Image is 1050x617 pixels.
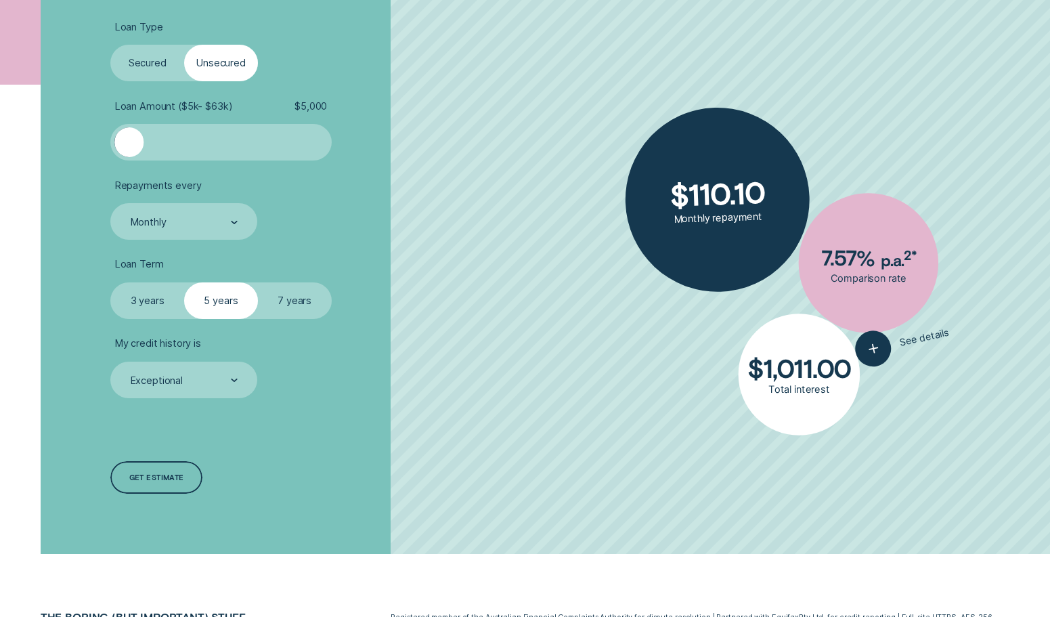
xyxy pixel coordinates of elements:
[110,282,184,319] label: 3 years
[184,282,258,319] label: 5 years
[184,45,258,81] label: Unsecured
[115,21,163,33] span: Loan Type
[115,337,201,349] span: My credit history is
[110,461,202,494] a: Get estimate
[131,375,183,387] div: Exceptional
[115,100,233,112] span: Loan Amount ( $5k - $63k )
[852,314,953,370] button: See details
[131,216,167,228] div: Monthly
[294,100,327,112] span: $ 5,000
[258,282,332,319] label: 7 years
[115,179,202,192] span: Repayments every
[898,326,950,349] span: See details
[115,258,164,270] span: Loan Term
[110,45,184,81] label: Secured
